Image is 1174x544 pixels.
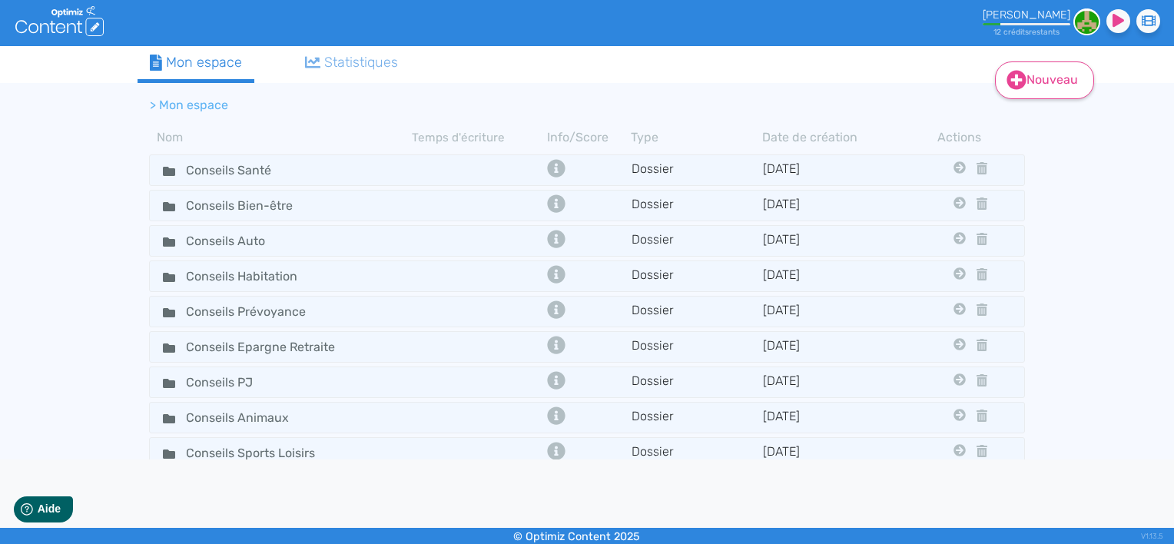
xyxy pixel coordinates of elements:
[174,406,313,429] input: Nom de dossier
[631,442,762,464] td: Dossier
[149,128,412,147] th: Nom
[305,52,399,73] div: Statistiques
[631,371,762,393] td: Dossier
[762,300,894,323] td: [DATE]
[762,230,894,252] td: [DATE]
[513,530,640,543] small: © Optimiz Content 2025
[174,230,290,252] input: Nom de dossier
[412,128,543,147] th: Temps d'écriture
[762,194,894,217] td: [DATE]
[1073,8,1100,35] img: 613494f560f79593adfc277993a4867a
[174,159,297,181] input: Nom de dossier
[150,52,242,73] div: Mon espace
[762,406,894,429] td: [DATE]
[762,336,894,358] td: [DATE]
[762,128,894,147] th: Date de création
[138,46,254,83] a: Mon espace
[631,300,762,323] td: Dossier
[150,96,228,114] li: > Mon espace
[631,128,762,147] th: Type
[762,265,894,287] td: [DATE]
[950,128,970,147] th: Actions
[174,265,336,287] input: Nom de dossier
[631,194,762,217] td: Dossier
[631,406,762,429] td: Dossier
[1141,528,1162,544] div: V1.13.5
[138,87,906,124] nav: breadcrumb
[1025,27,1029,37] span: s
[631,265,762,287] td: Dossier
[1056,27,1060,37] span: s
[993,27,1060,37] small: 12 crédit restant
[174,194,328,217] input: Nom de dossier
[762,371,894,393] td: [DATE]
[174,336,347,358] input: Nom de dossier
[631,230,762,252] td: Dossier
[762,159,894,181] td: [DATE]
[631,159,762,181] td: Dossier
[631,336,762,358] td: Dossier
[543,128,631,147] th: Info/Score
[174,300,336,323] input: Nom de dossier
[983,8,1070,22] div: [PERSON_NAME]
[762,442,894,464] td: [DATE]
[174,371,290,393] input: Nom de dossier
[174,442,347,464] input: Nom de dossier
[995,61,1094,99] a: Nouveau
[293,46,411,79] a: Statistiques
